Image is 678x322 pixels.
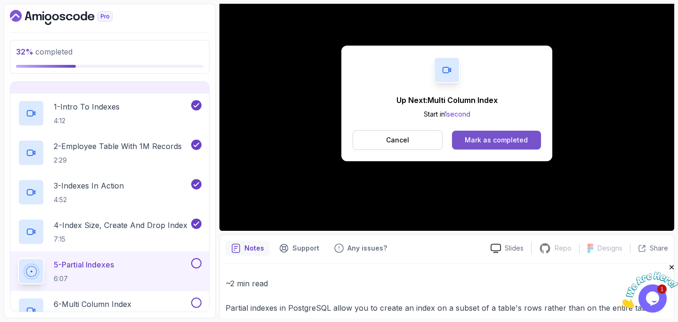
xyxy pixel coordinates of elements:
[505,243,524,253] p: Slides
[18,100,202,126] button: 1-Intro To Indexes4:12
[597,243,622,253] p: Designs
[620,263,678,308] iframe: chat widget
[555,243,572,253] p: Repo
[54,259,114,270] p: 5 - Partial Indexes
[16,47,33,56] span: 32 %
[54,298,131,310] p: 6 - Multi Column Index
[347,243,387,253] p: Any issues?
[18,258,202,284] button: 5-Partial Indexes6:07
[54,141,182,152] p: 2 - Employee Table With 1M Records
[444,110,470,118] span: 1 second
[329,241,393,256] button: Feedback button
[54,235,187,244] p: 7:15
[274,241,325,256] button: Support button
[244,243,264,253] p: Notes
[54,220,187,231] p: 4 - Index Size, Create And Drop Index
[226,277,668,290] p: ~2 min read
[353,130,443,150] button: Cancel
[54,156,182,165] p: 2:29
[292,243,319,253] p: Support
[386,135,409,145] p: Cancel
[54,274,114,283] p: 6:07
[54,180,124,191] p: 3 - Indexes In Action
[650,243,668,253] p: Share
[18,140,202,166] button: 2-Employee Table With 1M Records2:29
[18,179,202,205] button: 3-Indexes In Action4:52
[18,219,202,245] button: 4-Index Size, Create And Drop Index7:15
[630,243,668,253] button: Share
[465,135,528,145] div: Mark as completed
[10,10,134,25] a: Dashboard
[54,195,124,204] p: 4:52
[54,116,120,126] p: 4:12
[54,101,120,112] p: 1 - Intro To Indexes
[483,243,531,253] a: Slides
[16,47,73,56] span: completed
[452,131,541,149] button: Mark as completed
[226,241,270,256] button: notes button
[396,110,498,119] p: Start in
[396,94,498,106] p: Up Next: Multi Column Index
